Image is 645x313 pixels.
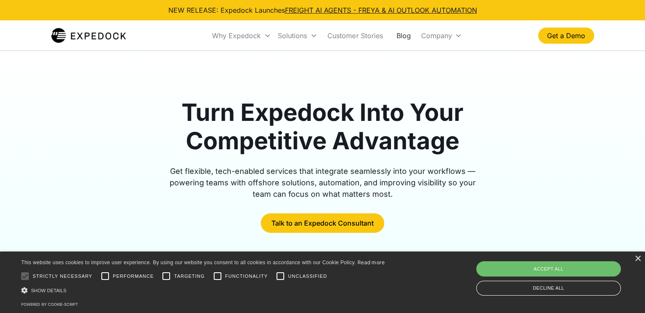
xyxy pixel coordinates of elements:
h1: Turn Expedock Into Your Competitive Advantage [160,98,486,155]
span: Targeting [174,273,204,280]
a: Blog [389,21,417,50]
div: Accept all [476,261,621,277]
iframe: Chat Widget [504,221,645,313]
a: home [51,27,126,44]
a: Read more [357,259,385,265]
a: FREIGHT AI AGENTS - FREYA & AI OUTLOOK AUTOMATION [285,6,477,14]
div: Company [417,21,465,50]
span: This website uses cookies to improve user experience. By using our website you consent to all coo... [21,260,356,265]
span: Performance [113,273,154,280]
div: Solutions [278,31,307,40]
a: Powered by cookie-script [21,302,78,307]
a: Get a Demo [538,28,594,44]
div: Show details [21,286,385,295]
span: Strictly necessary [33,273,92,280]
div: Decline all [476,281,621,296]
div: Get flexible, tech-enabled services that integrate seamlessly into your workflows — powering team... [160,165,486,200]
span: Unclassified [288,273,327,280]
span: Show details [31,288,67,293]
div: Why Expedock [209,21,274,50]
div: NEW RELEASE: Expedock Launches [168,5,477,15]
img: Expedock Logo [51,27,126,44]
div: Solutions [274,21,321,50]
div: Company [421,31,452,40]
span: Functionality [225,273,268,280]
a: Talk to an Expedock Consultant [261,213,384,233]
div: Why Expedock [212,31,261,40]
a: Customer Stories [321,21,389,50]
